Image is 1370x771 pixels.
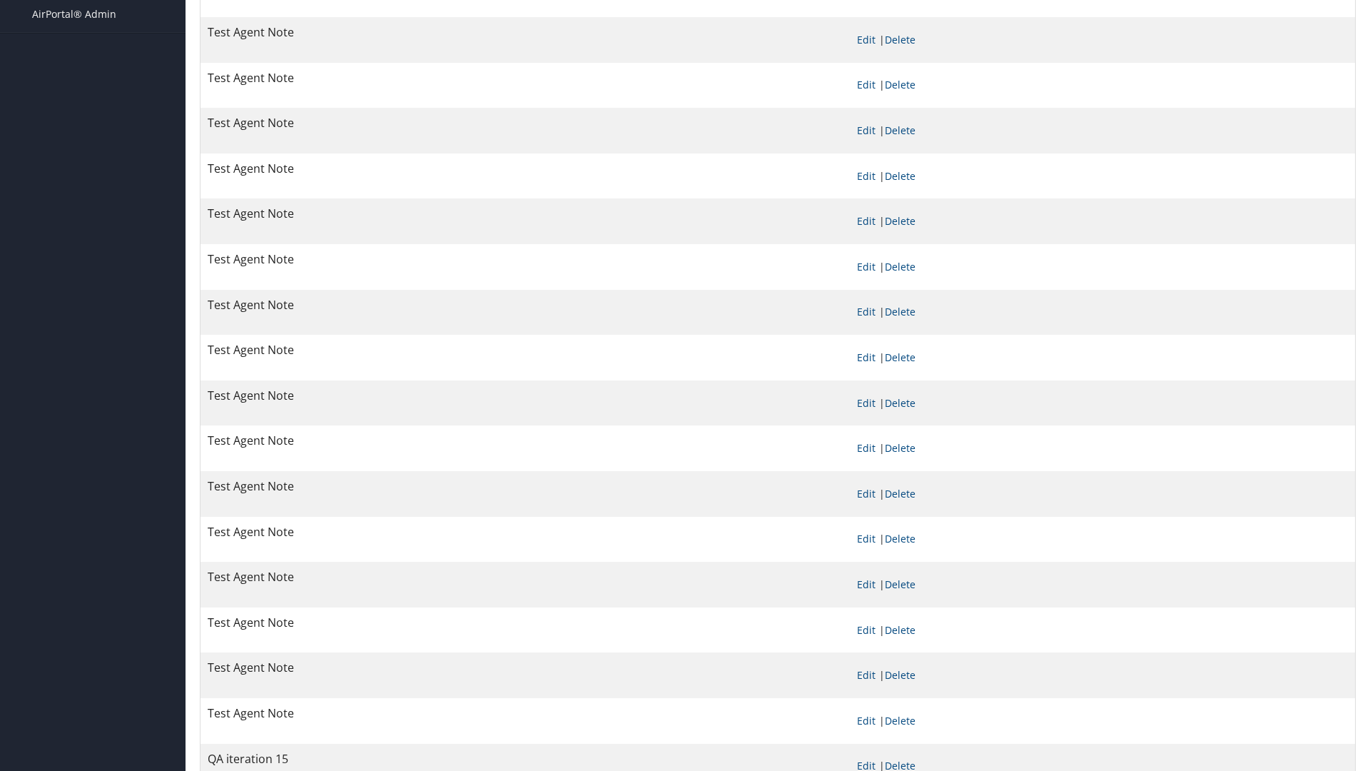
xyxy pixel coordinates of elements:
a: Edit [857,169,876,183]
a: Edit [857,623,876,637]
p: Test Agent Note [208,24,843,42]
a: Delete [885,351,915,364]
a: Edit [857,578,876,591]
p: Test Agent Note [208,614,843,633]
p: Test Agent Note [208,659,843,677]
p: Test Agent Note [208,296,843,315]
a: Edit [857,124,876,137]
td: | [850,471,1355,517]
a: Edit [857,396,876,410]
td: | [850,335,1355,381]
td: | [850,425,1355,471]
a: Delete [885,124,915,137]
td: | [850,698,1355,744]
p: Test Agent Note [208,705,843,723]
a: Edit [857,714,876,727]
p: Test Agent Note [208,568,843,587]
td: | [850,608,1355,653]
p: Test Agent Note [208,478,843,496]
a: Edit [857,351,876,364]
td: | [850,381,1355,426]
p: Test Agent Note [208,523,843,542]
a: Edit [857,305,876,318]
p: Test Agent Note [208,160,843,178]
a: Delete [885,441,915,455]
a: Delete [885,487,915,500]
td: | [850,63,1355,109]
td: | [850,244,1355,290]
a: Delete [885,396,915,410]
p: Test Agent Note [208,387,843,405]
a: Delete [885,169,915,183]
a: Edit [857,33,876,46]
a: Delete [885,305,915,318]
a: Edit [857,532,876,545]
td: | [850,198,1355,244]
a: Delete [885,714,915,727]
a: Delete [885,623,915,637]
td: | [850,290,1355,336]
td: | [850,108,1355,153]
a: Delete [885,668,915,682]
td: | [850,17,1355,63]
p: Test Agent Note [208,251,843,269]
p: Test Agent Note [208,341,843,360]
p: Test Agent Note [208,205,843,223]
a: Delete [885,578,915,591]
a: Delete [885,78,915,91]
a: Delete [885,532,915,545]
td: | [850,562,1355,608]
p: Test Agent Note [208,114,843,133]
a: Delete [885,33,915,46]
a: Edit [857,487,876,500]
a: Edit [857,214,876,228]
a: Edit [857,260,876,273]
a: Edit [857,441,876,455]
a: Delete [885,260,915,273]
a: Edit [857,78,876,91]
p: Test Agent Note [208,432,843,450]
td: | [850,652,1355,698]
p: Test Agent Note [208,69,843,88]
td: | [850,517,1355,563]
a: Edit [857,668,876,682]
td: | [850,153,1355,199]
p: QA iteration 15 [208,750,843,769]
a: Delete [885,214,915,228]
